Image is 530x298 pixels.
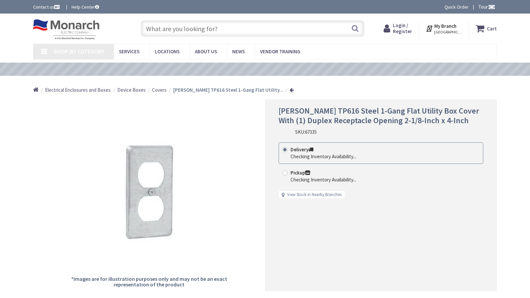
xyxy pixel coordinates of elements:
span: Electrical Enclosures and Boxes [45,87,111,93]
span: Services [119,48,139,55]
a: Contact us [33,4,61,10]
img: Monarch Electric Company [33,19,99,40]
a: Electrical Enclosures and Boxes [45,86,111,93]
strong: My Branch [434,23,456,29]
a: Cart [476,23,497,34]
a: Login / Register [384,23,412,34]
span: 67335 [305,129,317,135]
span: [GEOGRAPHIC_DATA], [GEOGRAPHIC_DATA] [434,29,462,35]
span: Vendor Training [260,48,300,55]
span: Device Boxes [117,87,146,93]
span: About Us [195,48,217,55]
a: Covers [152,86,167,93]
div: Checking Inventory Availability... [291,153,356,160]
strong: Pickup [291,170,310,176]
span: [PERSON_NAME] TP616 Steel 1-Gang Flat Utility Box Cover With (1) Duplex Receptacle Opening 2-1/8-... [279,106,479,125]
div: My Branch [GEOGRAPHIC_DATA], [GEOGRAPHIC_DATA] [426,23,462,34]
span: Locations [155,48,180,55]
a: View Stock in Nearby Branches [287,192,342,198]
span: News [232,48,245,55]
input: What are you looking for? [141,20,364,37]
strong: Cart [487,23,497,34]
strong: Delivery [291,146,313,153]
a: Help Center [72,4,99,10]
a: Quick Order [445,4,469,10]
span: Tour [478,4,495,10]
strong: [PERSON_NAME] TP616 Steel 1-Gang Flat Utility... [173,87,283,93]
a: VIEW OUR VIDEO TRAINING LIBRARY [202,66,318,73]
a: Device Boxes [117,86,146,93]
span: Login / Register [393,22,412,34]
span: Covers [152,87,167,93]
img: Crouse-Hinds TP616 Steel 1-Gang Flat Utility Box Cover With (1) Duplex Receptacle Opening 2-1/8-I... [99,142,199,242]
div: SKU: [295,128,317,135]
span: Shop By Category [54,48,104,55]
div: Checking Inventory Availability... [291,176,356,183]
h5: *Images are for illustration purposes only and may not be an exact representation of the product [70,276,228,288]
